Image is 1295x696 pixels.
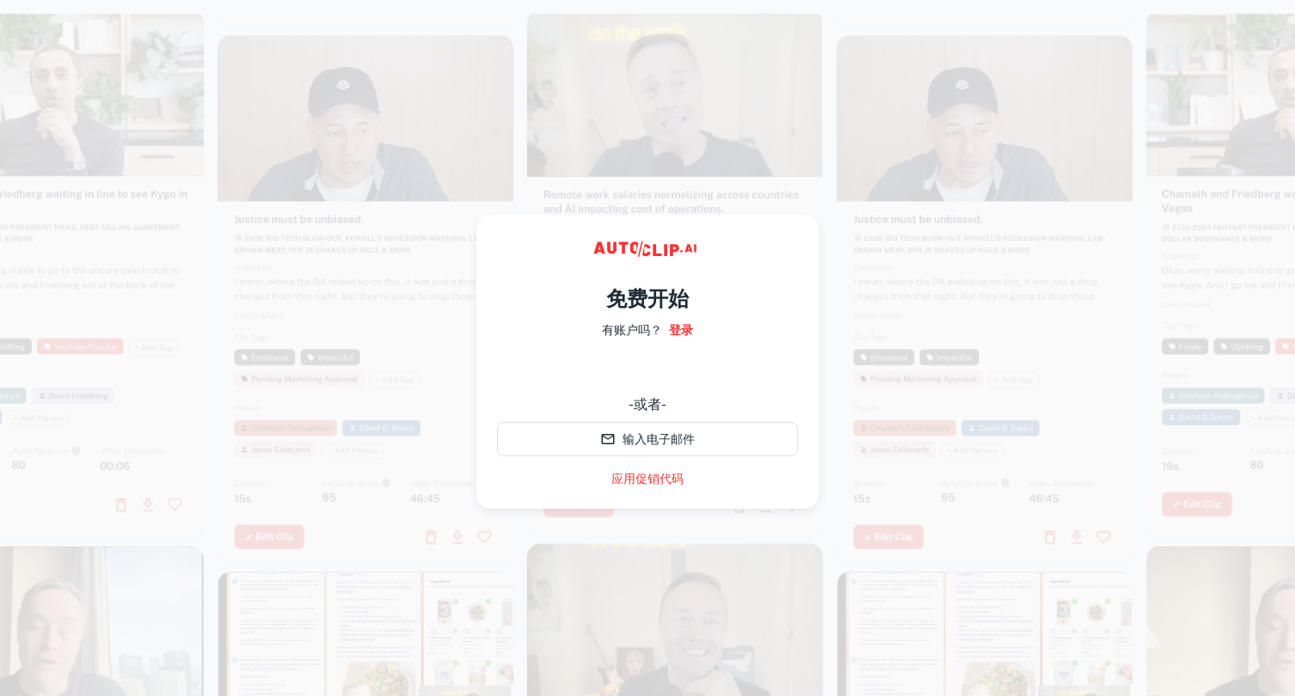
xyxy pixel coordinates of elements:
a: 登录 [669,321,693,339]
button: 输入电子邮件 [497,422,798,456]
a: 应用促销代码 [611,470,684,488]
p: 有账户吗？ [602,321,662,339]
iframe: “使用谷歌账号登录”按钮 [488,351,807,389]
h4: 免费开始 [606,283,689,314]
iframe: “使用谷歌账号登录”对话框 [942,17,1278,237]
div: 使用谷歌账号登录。在新标签页中打开 [497,351,798,389]
div: -或者- [497,394,798,415]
